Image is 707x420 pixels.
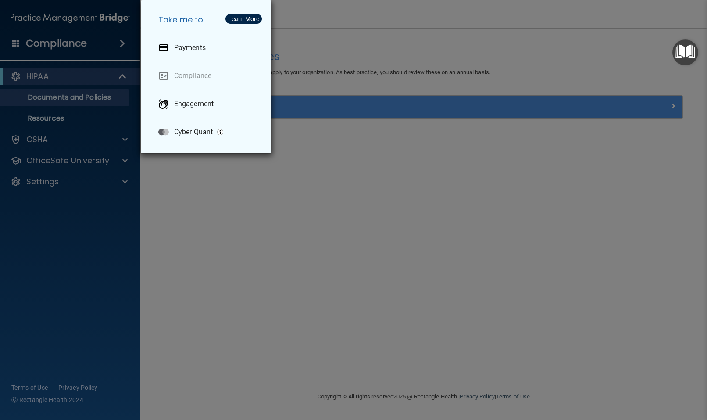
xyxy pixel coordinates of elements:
h5: Take me to: [151,7,264,32]
a: Compliance [151,64,264,88]
button: Learn More [225,14,262,24]
button: Open Resource Center [672,39,698,65]
div: Learn More [228,16,259,22]
a: Payments [151,36,264,60]
p: Cyber Quant [174,128,213,136]
a: Cyber Quant [151,120,264,144]
a: Engagement [151,92,264,116]
p: Payments [174,43,206,52]
iframe: Drift Widget Chat Controller [555,358,696,393]
p: Engagement [174,100,214,108]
